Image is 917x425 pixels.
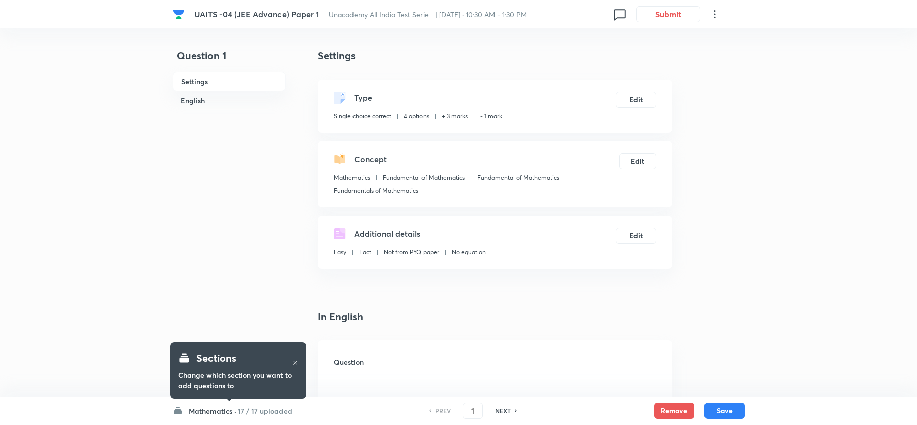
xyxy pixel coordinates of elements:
img: Company Logo [173,8,185,20]
p: Not from PYQ paper [384,248,439,257]
p: 4 options [404,112,429,121]
p: Mathematics [334,173,370,182]
h6: PREV [435,406,451,415]
p: Easy [334,248,346,257]
p: Fundamentals of Mathematics [334,186,418,195]
h6: 17 / 17 uploaded [238,406,292,416]
button: Submit [636,6,700,22]
span: UAITS -04 (JEE Advance) Paper 1 [194,9,319,19]
p: Fundamental of Mathematics [383,173,465,182]
p: Fact [359,248,371,257]
img: questionConcept.svg [334,153,346,165]
p: Fundamental of Mathematics [477,173,559,182]
p: Single choice correct [334,112,391,121]
p: - 1 mark [480,112,502,121]
h6: Settings [173,72,286,91]
h6: Mathematics · [189,406,236,416]
h4: Sections [196,350,236,366]
h5: Additional details [354,228,420,240]
span: Unacademy All India Test Serie... | [DATE] · 10:30 AM - 1:30 PM [329,10,527,19]
h6: English [173,91,286,110]
a: Company Logo [173,8,187,20]
img: questionDetails.svg [334,228,346,240]
h4: Settings [318,48,672,63]
h4: In English [318,309,672,324]
p: No equation [452,248,486,257]
img: questionType.svg [334,92,346,104]
h6: NEXT [495,406,511,415]
p: + 3 marks [442,112,468,121]
button: Remove [654,403,694,419]
button: Edit [616,228,656,244]
button: Edit [616,92,656,108]
button: Save [704,403,745,419]
h6: Question [334,357,656,367]
h5: Type [354,92,372,104]
h6: Change which section you want to add questions to [178,370,298,391]
button: Edit [619,153,656,169]
h5: Concept [354,153,387,165]
h4: Question 1 [173,48,286,72]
